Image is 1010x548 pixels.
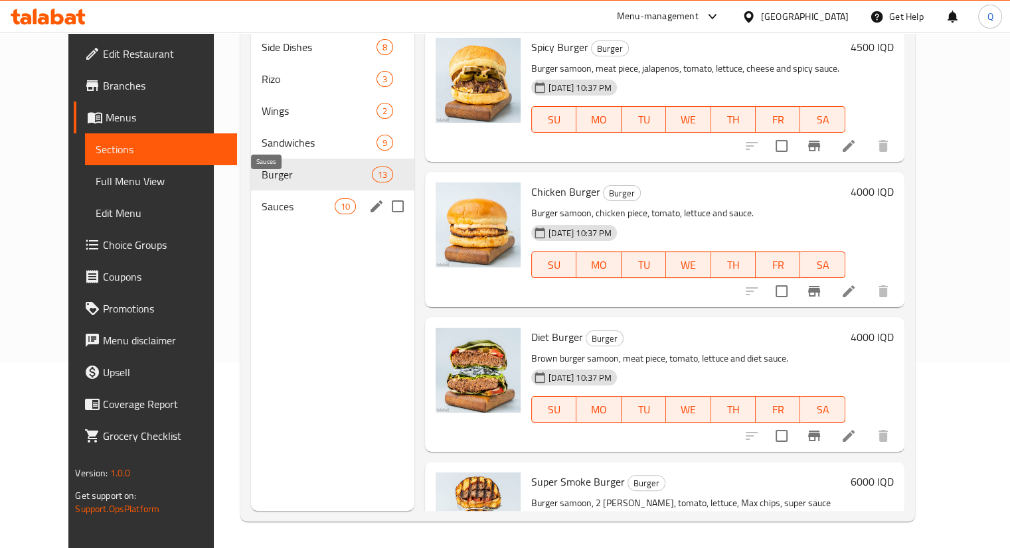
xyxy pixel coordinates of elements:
div: items [377,71,393,87]
a: Branches [74,70,237,102]
div: Burger13 [251,159,414,190]
span: WE [671,110,705,129]
div: items [372,167,393,182]
span: WE [671,400,705,419]
span: SU [537,110,571,129]
p: Burger samoon, chicken piece, tomato, lettuce and sauce. [531,205,845,222]
span: Burger [262,167,372,182]
span: Coverage Report [103,396,226,412]
div: [GEOGRAPHIC_DATA] [761,9,849,24]
span: Wings [262,103,377,119]
span: Coupons [103,269,226,285]
span: SA [805,255,839,275]
span: Diet Burger [531,327,583,347]
button: delete [867,275,899,307]
span: [DATE] 10:37 PM [543,82,617,94]
button: WE [666,251,711,278]
button: delete [867,420,899,452]
span: WE [671,255,705,275]
span: [DATE] 10:37 PM [543,372,617,384]
button: Branch-specific-item [798,275,830,307]
span: SA [805,110,839,129]
span: 3 [377,73,392,86]
span: FR [761,400,795,419]
span: Select to update [768,132,796,160]
span: Edit Menu [96,205,226,221]
span: Burger [604,186,640,201]
button: FR [756,106,800,133]
p: Burger samoon, meat piece, jalapenos, tomato, lettuce, cheese and spicy sauce. [531,60,845,77]
span: TU [627,400,661,419]
a: Upsell [74,356,237,388]
span: Sections [96,141,226,157]
span: MO [582,255,616,275]
img: Diet Burger [436,328,521,413]
span: 2 [377,105,392,117]
button: SU [531,251,576,278]
a: Edit Restaurant [74,38,237,70]
div: items [377,135,393,151]
h6: 6000 IQD [851,472,894,491]
span: Branches [103,78,226,94]
button: Branch-specific-item [798,420,830,452]
div: items [377,39,393,55]
button: WE [666,396,711,423]
h6: 4000 IQD [851,182,894,201]
button: MO [576,106,621,133]
img: Spicy Burger [436,38,521,123]
button: FR [756,251,800,278]
nav: Menu sections [251,26,414,228]
button: TH [711,251,756,278]
span: TU [627,255,661,275]
button: SA [800,251,845,278]
span: MO [582,400,616,419]
span: [DATE] 10:37 PM [543,227,617,240]
button: WE [666,106,711,133]
span: TH [716,110,750,129]
a: Coverage Report [74,388,237,420]
a: Edit menu item [841,283,857,299]
button: TH [711,396,756,423]
span: Spicy Burger [531,37,588,57]
span: SA [805,400,839,419]
span: Burger [592,41,628,56]
span: Chicken Burger [531,182,600,202]
button: TU [622,106,666,133]
button: delete [867,130,899,162]
button: TH [711,106,756,133]
span: Burger [586,331,623,346]
div: Burger [603,185,641,201]
div: Side Dishes [262,39,377,55]
p: Burger samoon, 2 [PERSON_NAME], tomato, lettuce, Max chips, super sauce and smoked sauce [531,495,845,528]
span: Rizo [262,71,377,87]
a: Full Menu View [85,165,237,197]
span: Promotions [103,301,226,316]
span: TU [627,110,661,129]
span: 9 [377,137,392,149]
div: Wings2 [251,95,414,127]
button: FR [756,396,800,423]
a: Choice Groups [74,229,237,261]
a: Edit Menu [85,197,237,229]
div: Burger [591,40,629,56]
span: Menus [106,109,226,125]
div: Side Dishes8 [251,31,414,63]
div: Sauces10edit [251,190,414,222]
span: Q [987,9,993,24]
h6: 4000 IQD [851,328,894,346]
span: 13 [373,169,392,181]
span: Version: [75,464,108,482]
a: Menus [74,102,237,133]
span: TH [716,255,750,275]
span: Get support on: [75,487,136,504]
div: Burger [628,475,665,491]
span: Edit Restaurant [103,46,226,62]
a: Coupons [74,261,237,293]
span: SU [537,255,571,275]
span: Upsell [103,364,226,380]
h6: 4500 IQD [851,38,894,56]
span: 1.0.0 [110,464,131,482]
span: Sandwiches [262,135,377,151]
